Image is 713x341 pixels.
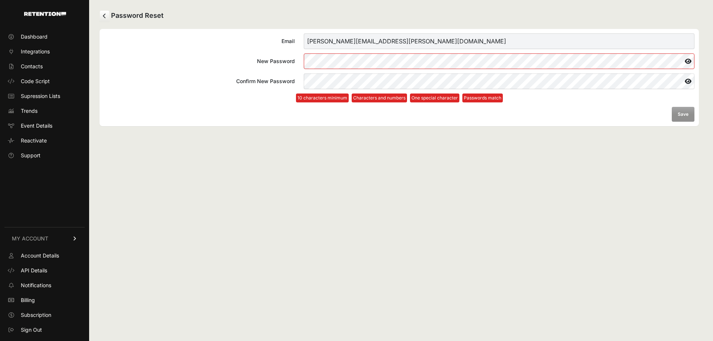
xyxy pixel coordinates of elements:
a: Subscription [4,309,85,321]
span: Code Script [21,78,50,85]
div: Email [104,37,295,45]
span: MY ACCOUNT [12,235,48,242]
input: Email [304,33,694,49]
a: Code Script [4,75,85,87]
a: Account Details [4,250,85,262]
span: Integrations [21,48,50,55]
input: Confirm New Password [304,73,694,89]
span: Trends [21,107,38,115]
a: Reactivate [4,135,85,147]
a: Support [4,150,85,161]
a: API Details [4,265,85,276]
span: Account Details [21,252,59,259]
div: New Password [104,58,295,65]
li: One special character [410,94,459,102]
span: Contacts [21,63,43,70]
a: Billing [4,294,85,306]
div: Confirm New Password [104,78,295,85]
span: Subscription [21,311,51,319]
h2: Password Reset [100,10,699,22]
a: Trends [4,105,85,117]
input: New Password [304,53,694,69]
span: API Details [21,267,47,274]
span: Support [21,152,40,159]
li: Characters and numbers [352,94,407,102]
a: Integrations [4,46,85,58]
span: Supression Lists [21,92,60,100]
li: Passwords match [462,94,503,102]
a: Dashboard [4,31,85,43]
span: Event Details [21,122,52,129]
span: Dashboard [21,33,48,40]
span: Sign Out [21,326,42,334]
a: Event Details [4,120,85,132]
span: Billing [21,296,35,304]
span: Reactivate [21,137,47,144]
a: Notifications [4,279,85,291]
span: Notifications [21,282,51,289]
img: Retention.com [24,12,66,16]
a: Sign Out [4,324,85,336]
a: Supression Lists [4,90,85,102]
li: 10 characters minimum [296,94,349,102]
a: Contacts [4,60,85,72]
a: MY ACCOUNT [4,227,85,250]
